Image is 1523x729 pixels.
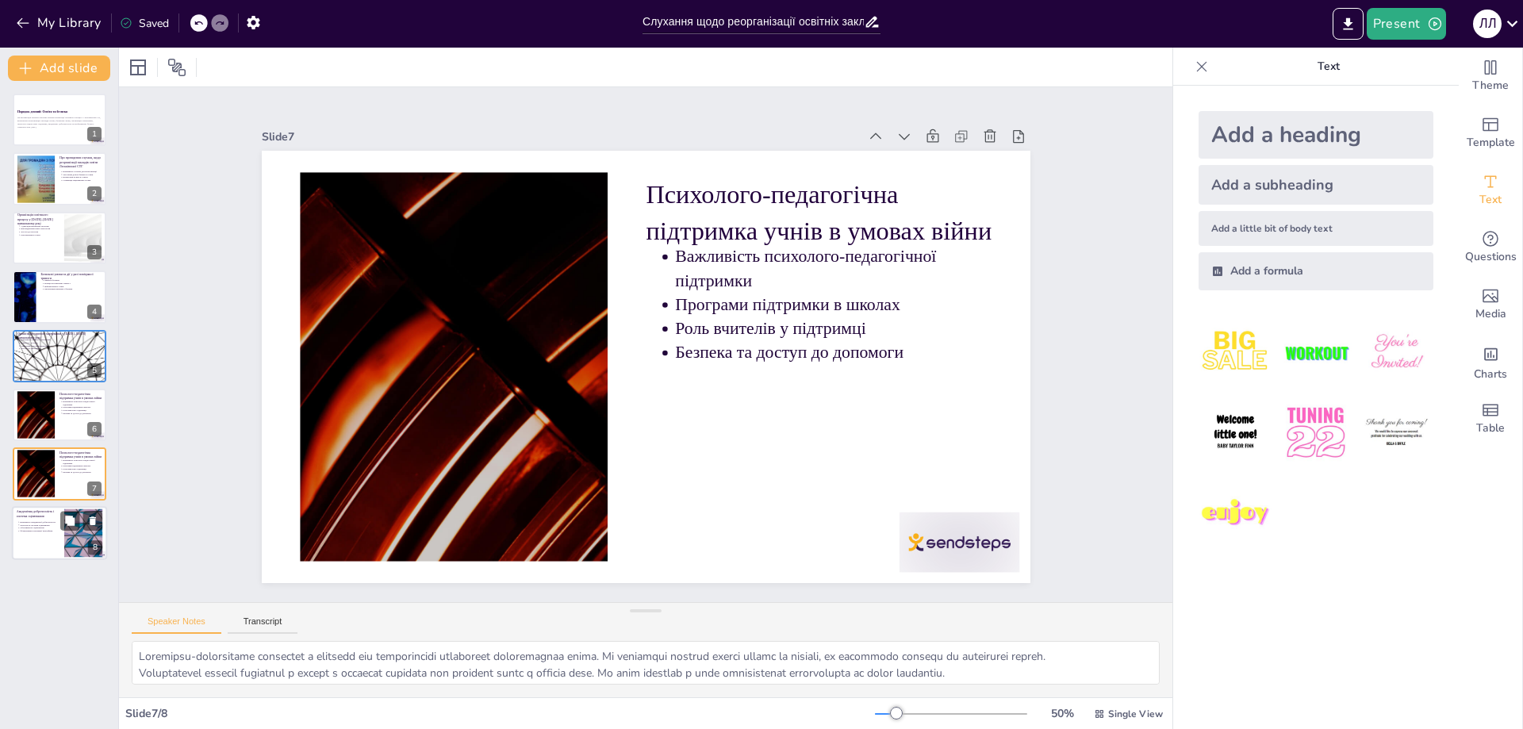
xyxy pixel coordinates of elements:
p: Важливість слухань для реорганізації [63,170,102,173]
p: Важливість психолого-педагогічної підтримки [63,400,102,405]
div: Saved [120,16,169,31]
p: Формування позитивної атмосфери [20,529,59,532]
span: Theme [1472,77,1509,94]
p: Вплив змін на якість освіти [63,175,102,178]
p: Безпека та доступ до допомоги [63,412,102,415]
p: Психолого-педагогічна підтримка учнів в умовах війни [59,392,102,401]
button: My Library [12,10,108,36]
p: Важливість психолого-педагогічної підтримки [63,459,102,465]
p: Програми підтримки в школах [400,82,605,352]
div: 3 [13,212,106,264]
span: Template [1467,134,1515,152]
div: 5 [87,363,102,378]
div: Add a table [1459,390,1522,447]
img: 3.jpeg [1360,316,1433,389]
p: Доступ до ресурсів [21,230,59,233]
button: Add slide [8,56,110,81]
img: 4.jpeg [1199,396,1272,470]
div: 7 [87,482,102,496]
p: Психолого-педагогічна підтримка учнів в умовах війни [59,451,102,459]
div: 7 [13,447,106,500]
div: Add text boxes [1459,162,1522,219]
div: 3 [87,245,102,259]
button: Л л [1473,8,1502,40]
div: Add a little bit of body text [1199,211,1433,246]
p: Академічна доброчесність і система оцінювання [17,509,59,518]
p: Програми підтримки в школах [63,465,102,468]
p: Роль вчителів у підтримці [63,468,102,471]
div: Change the overall theme [1459,48,1522,105]
span: Single View [1108,708,1163,720]
p: Generated with [URL] [17,125,102,129]
div: 50 % [1043,706,1081,721]
p: Доступ до харчування [21,347,102,350]
p: Об'єктивність оцінювання [20,526,59,529]
p: Правила безпеки [44,279,102,282]
p: Важливість гарячого харчування [21,338,102,341]
p: Важливість академічної доброчесності [20,520,59,524]
div: 2 [87,186,102,201]
img: 5.jpeg [1279,396,1352,470]
div: 1 [87,127,102,141]
div: 8 [12,506,107,560]
div: 6 [87,422,102,436]
p: Інформованість учнів [44,285,102,288]
button: Export to PowerPoint [1333,8,1364,40]
span: Text [1479,191,1502,209]
div: Get real-time input from your audience [1459,219,1522,276]
p: [PERSON_NAME] [21,341,102,344]
div: 4 [87,305,102,319]
p: Text [1214,48,1443,86]
p: Психолого-педагогічна підтримка учнів в умовах війни [307,121,568,443]
img: 1.jpeg [1199,316,1272,389]
strong: Порядок денний: Освіта та безпека [17,110,67,113]
p: Безпека та доступ до допомоги [439,53,645,324]
p: Ця презентація охоплює ключові аспекти організації освітнього процесу у Леськівській СТГ, включаю... [17,117,102,125]
p: Програми підтримки в школах [63,406,102,409]
p: Безпека та доступ до допомоги [63,470,102,474]
p: Про проведення слухань, щодо реорганізації закладів освіти Леськівської СТГ [59,155,102,169]
div: 1 [13,94,106,146]
div: Add ready made slides [1459,105,1522,162]
p: Роль вчителів у підтримці [63,409,102,412]
div: 8 [88,540,102,554]
p: Безпекові умови та дії у разі повітряної тривоги [40,272,102,281]
span: Position [167,58,186,77]
p: Роль вчителів у підтримці [420,67,625,338]
div: Add a heading [1199,111,1433,159]
p: Впровадження нових технологій [21,228,59,231]
div: Add a subheading [1199,165,1433,205]
button: Transcript [228,616,298,634]
div: 2 [13,152,106,205]
img: 7.jpeg [1199,477,1272,551]
input: Insert title [643,10,864,33]
button: Delete Slide [83,511,102,530]
div: 6 [13,389,106,441]
span: Media [1475,305,1506,323]
button: Speaker Notes [132,616,221,634]
div: 5 [13,330,106,382]
p: Прозорість системи оцінювання [20,524,59,527]
p: Організація навчання з безпеки [44,288,102,291]
span: Charts [1474,366,1507,383]
p: Нові виклики в освіті [21,233,59,236]
p: Співпраця зацікавлених сторін [63,178,102,182]
div: Add images, graphics, shapes or video [1459,276,1522,333]
p: Співпраця з постачальниками [21,344,102,347]
p: Залучення думок батьків та учнів [63,173,102,176]
button: Present [1367,8,1446,40]
button: Duplicate Slide [60,511,79,530]
span: Questions [1465,248,1517,266]
div: Add charts and graphs [1459,333,1522,390]
div: Layout [125,55,151,80]
p: Організація гарячого харчування у [DATE]–[DATE] навчальному році [17,332,102,340]
p: Організація освітнього процесу у [DATE]–[DATE] навчальному році [17,213,59,226]
span: Table [1476,420,1505,437]
div: Slide 7 / 8 [125,706,875,721]
div: Add a formula [1199,252,1433,290]
p: Адаптація навчальних програм [21,224,59,228]
p: Важливість психолого-педагогічної підтримки [361,96,586,381]
textarea: Loremipsu-dolorsitame consectet a elitsedd eiu temporincidi utlaboreet doloremagnaa enima. Mi ven... [132,641,1160,685]
img: 2.jpeg [1279,316,1352,389]
p: Реакція на повітряну тривогу [44,282,102,286]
